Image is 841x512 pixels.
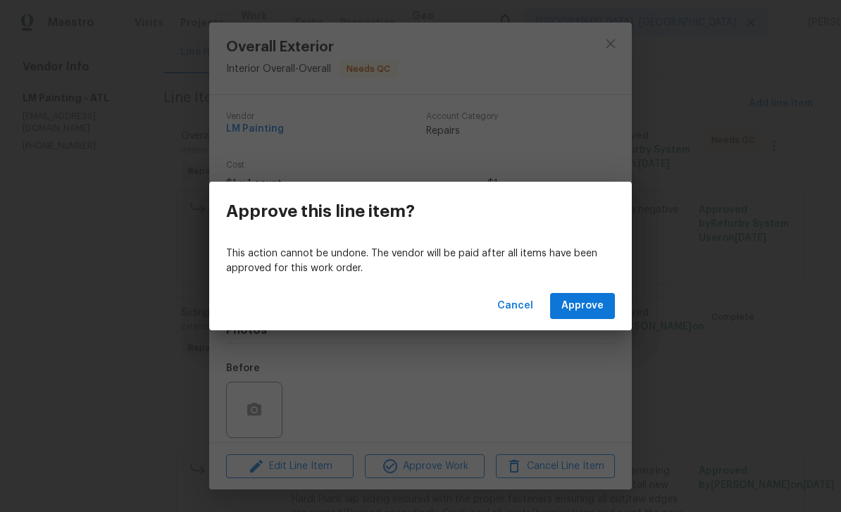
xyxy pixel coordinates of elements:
span: Cancel [497,297,533,315]
h3: Approve this line item? [226,201,415,221]
button: Cancel [492,293,539,319]
span: Approve [561,297,604,315]
p: This action cannot be undone. The vendor will be paid after all items have been approved for this... [226,246,615,276]
button: Approve [550,293,615,319]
